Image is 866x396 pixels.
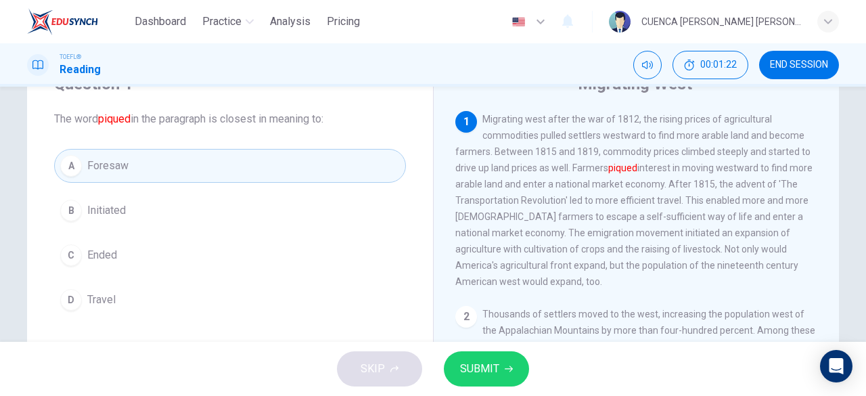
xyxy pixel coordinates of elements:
[27,8,129,35] a: EduSynch logo
[321,9,365,34] button: Pricing
[54,194,406,227] button: BInitiated
[673,51,748,79] div: Hide
[270,14,311,30] span: Analysis
[455,114,813,287] span: Migrating west after the war of 1812, the rising prices of agricultural commodities pulled settle...
[197,9,259,34] button: Practice
[633,51,662,79] div: Mute
[87,292,116,308] span: Travel
[265,9,316,34] button: Analysis
[673,51,748,79] button: 00:01:22
[87,202,126,219] span: Initiated
[54,111,406,127] span: The word in the paragraph is closest in meaning to:
[54,283,406,317] button: DTravel
[759,51,839,79] button: END SESSION
[87,158,129,174] span: Foresaw
[510,17,527,27] img: en
[54,149,406,183] button: AForesaw
[460,359,499,378] span: SUBMIT
[202,14,242,30] span: Practice
[60,155,82,177] div: A
[60,62,101,78] h1: Reading
[98,112,131,125] font: piqued
[129,9,191,34] button: Dashboard
[608,162,637,173] font: piqued
[87,247,117,263] span: Ended
[700,60,737,70] span: 00:01:22
[455,111,477,133] div: 1
[609,11,631,32] img: Profile picture
[27,8,98,35] img: EduSynch logo
[54,238,406,272] button: CEnded
[135,14,186,30] span: Dashboard
[60,289,82,311] div: D
[455,306,477,328] div: 2
[641,14,801,30] div: CUENCA [PERSON_NAME] [PERSON_NAME]
[444,351,529,387] button: SUBMIT
[60,244,82,266] div: C
[327,14,360,30] span: Pricing
[770,60,828,70] span: END SESSION
[60,200,82,221] div: B
[820,350,852,382] div: Open Intercom Messenger
[60,52,81,62] span: TOEFL®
